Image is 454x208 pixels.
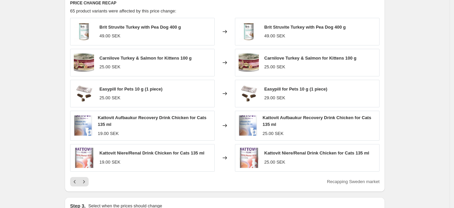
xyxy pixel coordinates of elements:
nav: Pagination [70,177,89,186]
div: 25.00 SEK [264,159,285,166]
img: 104100559_80x.jpg [239,53,259,73]
div: 25.00 SEK [99,64,120,70]
div: 25.00 SEK [264,64,285,70]
div: 19.00 SEK [98,130,119,137]
span: 65 product variants were affected by this price change: [70,8,176,13]
button: Previous [70,177,80,186]
span: Recapping Sweden market [327,179,380,184]
span: Carnilove Turkey & Salmon for Kittens 100 g [264,56,357,61]
span: Easypill for Pets 10 g (1 piece) [99,86,162,92]
span: Kattovit Niere/Renal Drink Chicken for Cats 135 ml [264,150,369,155]
div: 49.00 SEK [264,33,285,39]
span: Brit Struvite Turkey with Pea Dog 400 g [99,25,181,30]
img: 100243925b6c2f99bfc5f_80x.jpg [239,148,259,168]
img: KattovitRecove_80x.png [74,115,92,136]
span: Kattovit Niere/Renal Drink Chicken for Cats 135 ml [99,150,204,155]
div: 49.00 SEK [99,33,120,39]
img: 104100559_80x.jpg [74,53,94,73]
h6: PRICE CHANGE RECAP [70,0,380,6]
img: easypillcat_80x.jpg [239,83,259,104]
img: 1002800_5970d3c2-83c4-4e4a-aa2b-263e1b22367b_80x.jpg [74,22,94,42]
img: 100243925b6c2f99bfc5f_80x.jpg [74,148,94,168]
img: KattovitRecove_80x.png [239,115,257,136]
span: Carnilove Turkey & Salmon for Kittens 100 g [99,56,192,61]
div: 19.00 SEK [99,159,120,166]
span: Kattovit Aufbaukur Recovery Drink Chicken for Cats 135 ml [263,115,371,127]
img: easypillcat_80x.jpg [74,83,94,104]
span: Easypill for Pets 10 g (1 piece) [264,86,327,92]
span: Brit Struvite Turkey with Pea Dog 400 g [264,25,346,30]
div: 25.00 SEK [99,95,120,101]
span: Kattovit Aufbaukur Recovery Drink Chicken for Cats 135 ml [98,115,206,127]
button: Next [79,177,89,186]
img: 1002800_5970d3c2-83c4-4e4a-aa2b-263e1b22367b_80x.jpg [239,22,259,42]
div: 29.00 SEK [264,95,285,101]
div: 25.00 SEK [263,130,283,137]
